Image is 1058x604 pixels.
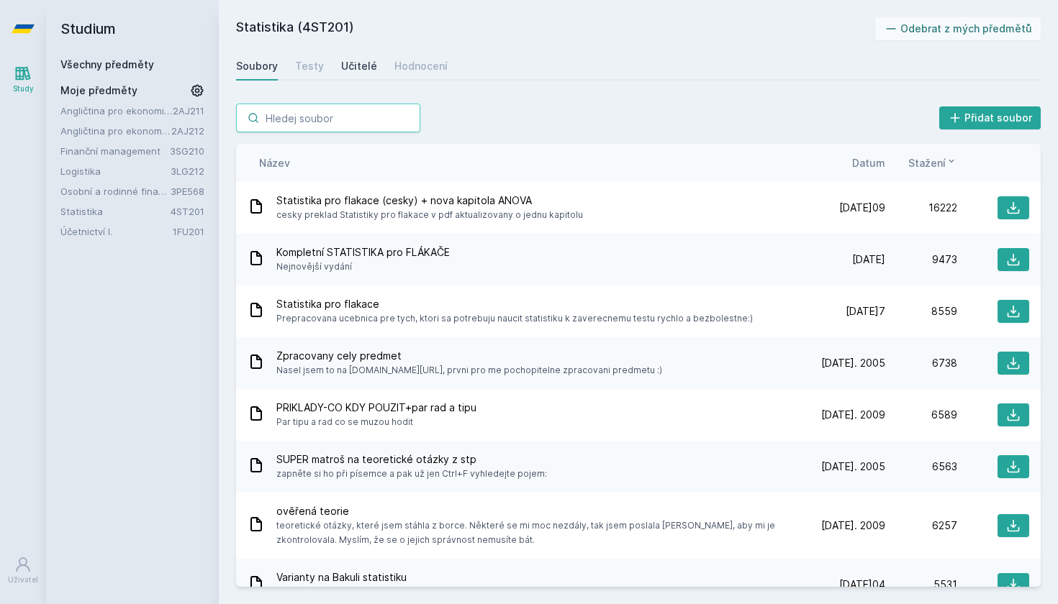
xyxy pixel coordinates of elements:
span: Kompletní STATISTIKA pro FLÁKAČE [276,245,450,260]
div: Study [13,83,34,94]
div: Hodnocení [394,59,448,73]
span: Par tipu a rad co se muzou hodit [276,415,476,429]
span: zapněte si ho při písemce a pak už jen Ctrl+F vyhledejte pojem: [276,467,547,481]
a: Všechny předměty [60,58,154,70]
span: [DATE]04 [839,577,885,592]
a: 1FU201 [173,226,204,237]
span: [DATE]. 2005 [821,459,885,474]
a: Uživatel [3,549,43,592]
div: 6589 [885,408,957,422]
a: 4ST201 [171,206,204,217]
div: 5531 [885,577,957,592]
span: [DATE]. 2009 [821,518,885,533]
span: Nasel jsem to na [DOMAIN_NAME][URL], prvni pro me pochopitelne zpracovani predmetu :) [276,363,662,377]
a: 3SG210 [170,145,204,157]
div: 6257 [885,518,957,533]
span: [DATE]7 [846,304,885,319]
span: Statistika pro flakace (cesky) + nova kapitola ANOVA [276,193,583,208]
span: Varianty na Bakuli statistiku [276,570,407,585]
div: Testy [295,59,324,73]
a: 3PE568 [171,186,204,197]
div: 6738 [885,356,957,370]
a: Statistika [60,204,171,219]
button: Název [259,155,290,170]
a: Testy [295,52,324,81]
span: ověřená teorie [276,504,808,518]
a: Angličtina pro ekonomická studia 2 (B2/C1) [60,124,171,138]
span: Stažení [908,155,946,170]
a: Logistika [60,164,171,178]
span: [DATE]09 [839,201,885,215]
span: Nejnovější vydání [276,260,450,274]
a: Účetnictví I. [60,224,173,239]
span: Moje předměty [60,83,137,98]
a: 2AJ211 [173,105,204,116]
span: PRIKLADY-CO KDY POUZIT+par rad a tipu [276,401,476,415]
a: Finanční management [60,144,170,158]
span: Všechno co potřebujete [276,585,407,599]
div: 16222 [885,201,957,215]
span: [DATE] [852,252,885,267]
div: Uživatel [8,575,38,585]
span: Zpracovany cely predmet [276,349,662,363]
span: Statistika pro flakace [276,297,753,311]
a: Angličtina pro ekonomická studia 1 (B2/C1) [60,104,173,118]
button: Stažení [908,155,957,170]
a: Učitelé [341,52,377,81]
span: [DATE]. 2009 [821,408,885,422]
span: SUPER matroš na teoretické otázky z stp [276,452,547,467]
a: Hodnocení [394,52,448,81]
div: 9473 [885,252,957,267]
a: 2AJ212 [171,125,204,137]
button: Odebrat z mých předmětů [875,17,1041,40]
a: 3LG212 [171,165,204,177]
div: 6563 [885,459,957,474]
a: Study [3,58,43,101]
div: 8559 [885,304,957,319]
h2: Statistika (4ST201) [236,17,875,40]
button: Přidat soubor [939,106,1041,129]
span: cesky preklad Statistiky pro flakace v pdf aktualizovany o jednu kapitolu [276,208,583,222]
input: Hledej soubor [236,104,420,132]
span: [DATE]. 2005 [821,356,885,370]
button: Datum [852,155,885,170]
div: Učitelé [341,59,377,73]
div: Soubory [236,59,278,73]
span: teoretické otázky, které jsem stáhla z borce. Některé se mi moc nezdály, tak jsem poslala [PERSON... [276,518,808,547]
a: Osobní a rodinné finance [60,184,171,198]
a: Soubory [236,52,278,81]
span: Prepracovana ucebnica pre tych, ktori sa potrebuju naucit statistiku k zaverecnemu testu rychlo a... [276,311,753,326]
